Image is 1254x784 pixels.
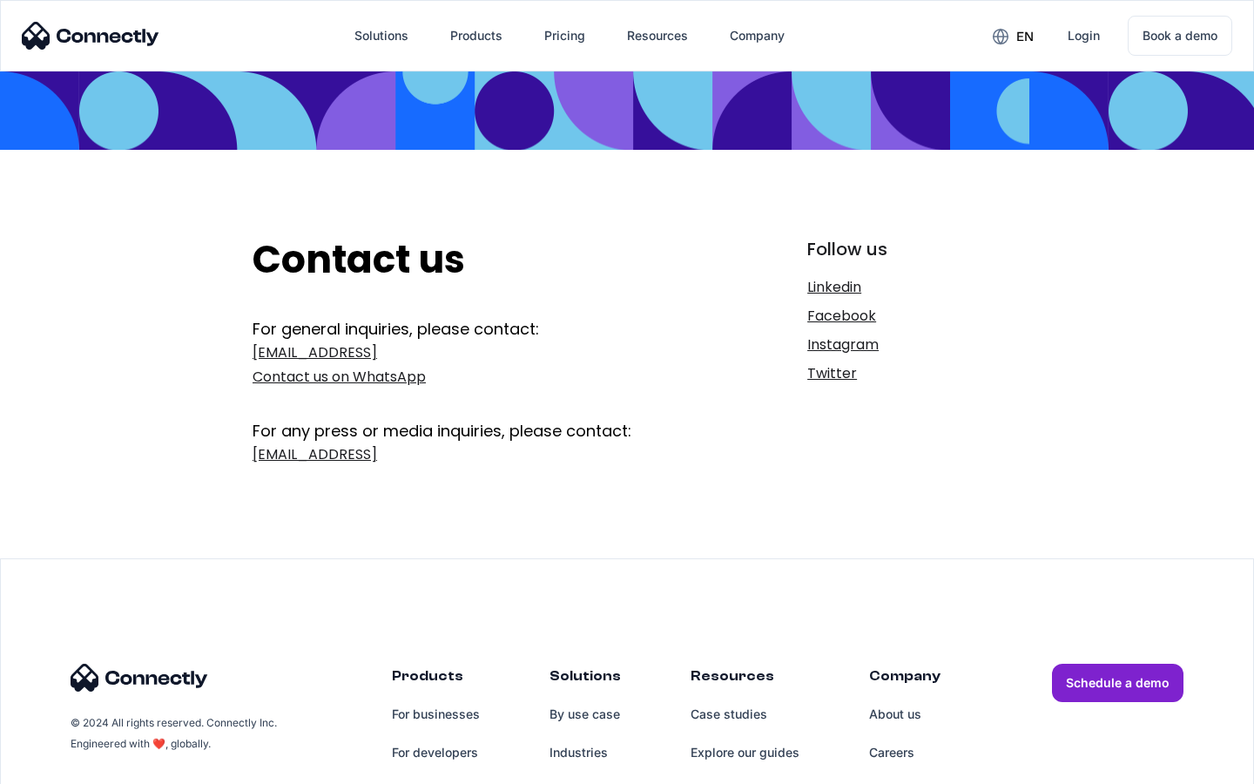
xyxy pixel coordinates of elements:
a: Book a demo [1128,16,1232,56]
a: About us [869,695,940,733]
a: Schedule a demo [1052,664,1183,702]
a: Facebook [807,304,1001,328]
a: By use case [549,695,621,733]
a: Instagram [807,333,1001,357]
div: For general inquiries, please contact: [253,318,694,341]
a: Case studies [691,695,799,733]
a: [EMAIL_ADDRESS] [253,443,694,467]
a: [EMAIL_ADDRESS]Contact us on WhatsApp [253,341,694,389]
h2: Contact us [253,237,694,283]
div: © 2024 All rights reserved. Connectly Inc. Engineered with ❤️, globally. [71,713,280,754]
a: Linkedin [807,275,1001,300]
div: Products [450,24,502,48]
a: Twitter [807,362,1001,386]
ul: Language list [35,754,104,778]
div: en [1016,24,1034,49]
a: Pricing [530,15,599,57]
div: For any press or media inquiries, please contact: [253,394,694,443]
a: Explore our guides [691,733,799,772]
div: Resources [627,24,688,48]
div: Company [869,664,940,695]
a: Industries [549,733,621,772]
div: Solutions [354,24,408,48]
a: For businesses [392,695,480,733]
a: Login [1054,15,1114,57]
div: Products [392,664,480,695]
div: Follow us [807,237,1001,261]
a: For developers [392,733,480,772]
div: Solutions [549,664,621,695]
div: Pricing [544,24,585,48]
aside: Language selected: English [17,754,104,778]
img: Connectly Logo [71,664,208,692]
a: Careers [869,733,940,772]
div: Resources [691,664,799,695]
div: Company [730,24,785,48]
img: Connectly Logo [22,22,159,50]
div: Login [1068,24,1100,48]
